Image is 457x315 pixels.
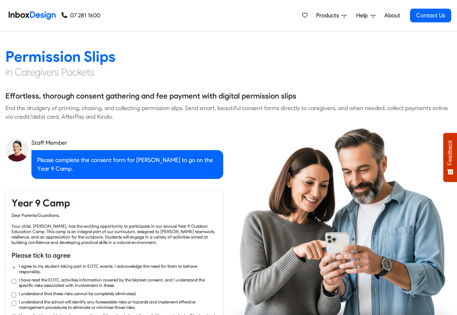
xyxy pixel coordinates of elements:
[19,299,217,310] label: I understand the school will identify any foreseeable risks or hazards and implement effective ma...
[443,133,457,182] button: Feedback - Show survey
[313,8,349,23] a: Products
[31,150,223,179] div: Please complete the consent form for [PERSON_NAME] to go on the Year 9 Camp.
[382,8,402,23] a: About
[61,11,100,20] a: 07 281 1600
[12,213,217,245] div: Dear Parents/Guardians, Your child, [PERSON_NAME], has the exciting opportunity to participate in...
[447,140,453,165] span: Feedback
[31,139,223,147] div: Staff Member
[19,263,217,274] label: I agree to my student taking part in EOTC events. I acknowledge the need for them to behave respo...
[316,11,342,20] span: Products
[19,277,217,288] label: I have read the EOTC activities information covered by the blanket consent, and I understand the ...
[5,66,452,79] h4: in Caregivers Pockets
[5,104,452,121] div: End the drudgery of printing, chasing, and collecting permission slips. Send smart, beautiful con...
[410,9,451,22] a: Contact Us
[12,197,217,210] h4: Year 9 Camp
[5,139,29,162] img: staff_avatar.png
[356,11,371,20] span: Help
[353,8,378,23] a: Help
[5,47,452,66] h2: Permission Slips
[12,251,217,260] h6: Please tick to agree
[5,91,296,101] h5: Effortless, thorough consent gathering and fee payment with digital permission slips
[19,291,137,296] label: I understand that these risks cannot be completely eliminated.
